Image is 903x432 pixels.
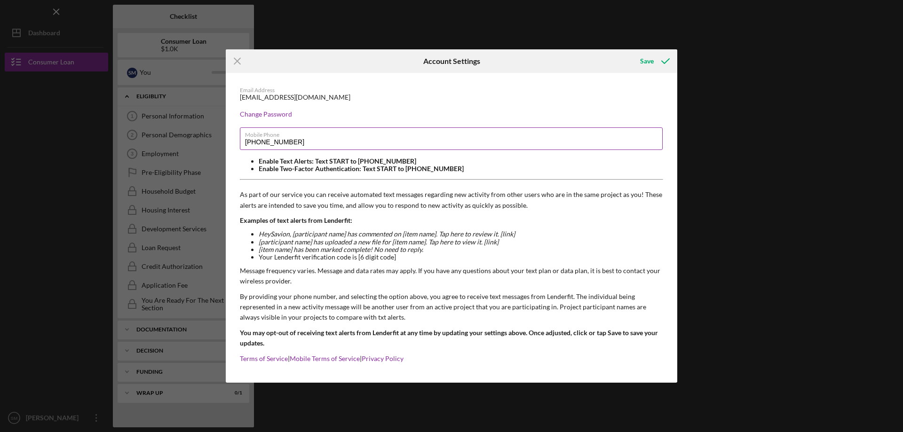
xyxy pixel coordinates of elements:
[240,94,350,101] div: [EMAIL_ADDRESS][DOMAIN_NAME]
[259,246,663,253] li: [item name] has been marked complete! No need to reply.
[240,354,288,362] a: Terms of Service
[423,57,480,65] h6: Account Settings
[259,253,663,261] li: Your Lenderfit verification code is [6 digit code]
[362,354,404,362] a: Privacy Policy
[259,165,663,173] li: Enable Two-Factor Authentication: Text START to [PHONE_NUMBER]
[259,157,663,165] li: Enable Text Alerts: Text START to [PHONE_NUMBER]
[259,238,663,246] li: [participant name] has uploaded a new file for [item name]. Tap here to view it. [link]
[240,266,663,287] p: Message frequency varies. Message and data rates may apply. If you have any questions about your ...
[240,328,663,349] p: You may opt-out of receiving text alerts from Lenderfit at any time by updating your settings abo...
[240,215,663,226] p: Examples of text alerts from Lenderfit:
[631,52,677,71] button: Save
[259,230,663,238] li: Hey Savion , [participant name] has commented on [item name]. Tap here to review it. [link]
[240,110,663,118] div: Change Password
[245,128,663,138] label: Mobile Phone
[640,52,654,71] div: Save
[240,353,663,364] p: | |
[240,87,663,94] div: Email Address
[290,354,360,362] a: Mobile Terms of Service
[240,291,663,323] p: By providing your phone number, and selecting the option above, you agree to receive text message...
[240,189,663,211] p: As part of our service you can receive automated text messages regarding new activity from other ...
